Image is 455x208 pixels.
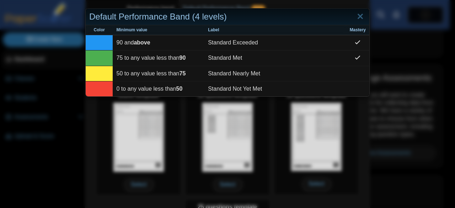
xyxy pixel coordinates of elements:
a: Close [355,11,366,23]
th: Mastery [346,25,369,35]
td: Standard Not Yet Met [204,81,346,96]
th: Label [204,25,346,35]
b: 50 [176,86,183,92]
th: Minimum value [113,25,204,35]
div: Default Performance Band (4 levels) [86,9,369,25]
td: Standard Exceeded [204,35,346,50]
td: 90 and [113,35,204,50]
b: above [134,39,150,46]
td: Standard Met [204,50,346,66]
th: Color [86,25,113,35]
td: 50 to any value less than [113,66,204,81]
td: Standard Nearly Met [204,66,346,81]
b: 75 [180,70,186,76]
b: 90 [180,55,186,61]
td: 0 to any value less than [113,81,204,96]
td: 75 to any value less than [113,50,204,66]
